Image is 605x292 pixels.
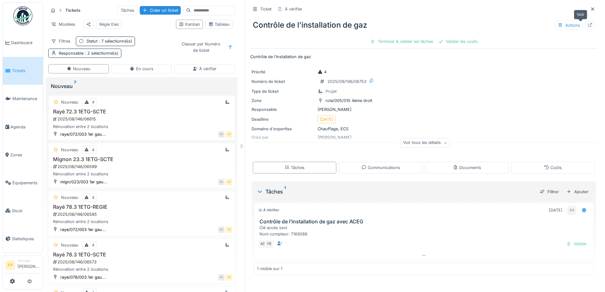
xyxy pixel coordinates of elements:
a: Stock [3,197,43,225]
div: À vérifier [193,66,217,72]
div: Tâches [285,165,305,171]
div: Nouveau [61,242,78,248]
div: Nouveau [61,194,78,200]
div: Chauffage, ECS [252,126,596,132]
h3: Rayé 72.3 1ETG-SCTE [51,109,232,115]
div: Clé accès ssol Num compteur: 7169088 [259,225,591,237]
div: Régie Elec [99,21,119,27]
p: Contrôle de l’installation de gaz [250,54,597,60]
span: : 7 sélectionné(s) [97,39,132,44]
div: FP [218,274,225,281]
div: Rénovation entre 2 locations [51,266,232,272]
div: FP [226,179,232,185]
div: Domaine d'expertise [252,126,315,132]
div: Créer un ticket [140,6,181,15]
a: Équipements [3,169,43,197]
sup: 7 [74,82,76,90]
span: Tickets [12,68,40,74]
div: Responsable [252,106,315,112]
li: FP [5,261,15,270]
img: Badge_color-CXgf-gQk.svg [13,6,32,25]
div: 2025/09/146/06753 [327,78,366,85]
h3: Contrôle de l’installation de gaz avec ACEG [259,219,591,225]
div: Ticket [260,6,272,12]
a: Tickets [3,57,43,85]
div: Voir [574,10,587,19]
span: : 2 sélectionné(s) [84,51,118,56]
div: Tâches [118,6,137,15]
div: raye/072/003 1er gau... [60,131,106,137]
div: Modèles [48,20,78,29]
div: Nouveau [67,66,91,72]
div: Ajouter [564,187,591,196]
div: AS [567,206,576,215]
h3: Rayé 78.3 1ETG-SCTE [51,252,232,258]
li: [PERSON_NAME] [17,258,40,272]
div: mign/023/003 1er gau... [60,179,107,185]
a: FP Manager[PERSON_NAME] [5,258,40,274]
a: Statistiques [3,225,43,253]
span: Agenda [10,124,40,130]
div: FP [226,227,232,233]
a: Dashboard [3,29,43,57]
span: Dashboard [11,40,40,46]
div: Valider les coûts [436,37,480,46]
div: rola/005/010 4ème droit [326,98,372,104]
div: Nouveau [61,147,78,153]
div: YE [265,240,273,248]
div: Filtrer [537,187,561,196]
div: Nouveau [61,99,78,105]
div: Rénovation entre 2 locations [51,219,232,225]
div: Rénovation entre 2 locations [51,124,232,130]
div: Responsable [59,50,118,56]
div: 4 [92,147,94,153]
div: AS [258,240,267,248]
div: Contrôle de l’installation de gaz [250,17,597,33]
span: Zones [10,152,40,158]
div: Projet [326,88,337,94]
div: Deadline [252,116,315,122]
div: Tableau [208,21,230,27]
div: raye/078/003 1er gau... [60,274,106,280]
div: Type de ticket [252,88,315,94]
div: 4 [318,69,326,75]
div: [PERSON_NAME] [252,106,596,112]
div: FP [218,227,225,233]
div: raye/072/003 1er gau... [60,227,106,233]
div: FP [218,179,225,185]
div: Coûts [544,165,562,171]
span: Maintenance [12,96,40,102]
div: Classer par Numéro de ticket [178,39,224,55]
a: Agenda [3,113,43,141]
div: Voir tous les détails [400,138,450,147]
div: À vérifier [285,6,302,12]
div: Kanban [179,21,200,27]
div: 4 [92,242,94,248]
div: Priorité [252,69,315,75]
div: Terminer & valider les tâches [368,37,436,46]
div: FP [218,131,225,138]
div: [DATE] [320,116,333,122]
div: 2025/08/146/06615 [52,116,232,122]
div: Manager [17,258,40,263]
div: FP [226,274,232,281]
span: Équipements [12,180,40,186]
div: Tâches [257,188,535,195]
div: 2025/08/146/06573 [52,259,232,265]
div: Statut [86,38,132,44]
div: 4 [92,194,94,200]
div: Rénovation entre 2 locations [51,171,232,177]
div: Zone [252,98,315,104]
a: Maintenance [3,85,43,113]
sup: 1 [284,188,286,195]
div: Filtres [48,37,73,46]
div: FP [226,131,232,138]
span: Stock [12,208,40,214]
a: Zones [3,141,43,169]
div: Documents [453,165,481,171]
div: Communications [361,165,400,171]
div: 4 [92,99,94,105]
strong: Tickets [63,7,83,13]
div: Valider [564,240,589,248]
div: Nouveau [51,82,232,90]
